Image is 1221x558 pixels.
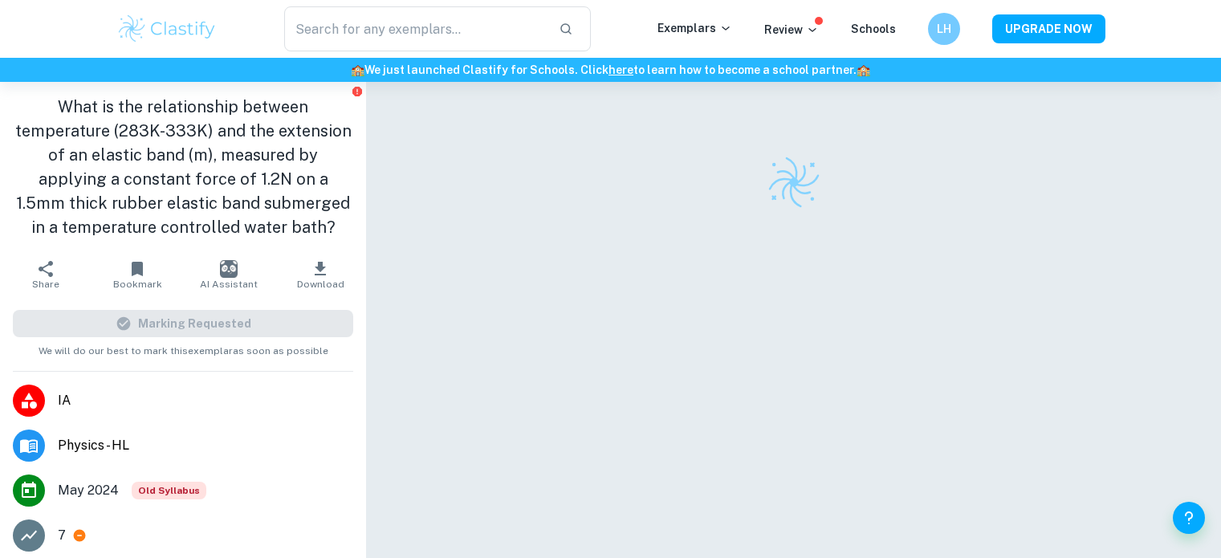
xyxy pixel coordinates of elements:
a: here [608,63,633,76]
p: 7 [58,526,66,545]
button: UPGRADE NOW [992,14,1105,43]
span: 🏫 [351,63,364,76]
span: Download [297,279,344,290]
h1: What is the relationship between temperature (283K-333K) and the extension of an elastic band (m)... [13,95,353,239]
img: Clastify logo [116,13,218,45]
button: AI Assistant [183,252,275,297]
span: We will do our best to mark this exemplar as soon as possible [39,337,328,358]
span: Old Syllabus [132,482,206,499]
span: May 2024 [58,481,119,500]
span: AI Assistant [200,279,258,290]
button: Report issue [351,85,363,97]
span: Physics - HL [58,436,353,455]
span: 🏫 [857,63,870,76]
div: Starting from the May 2025 session, the Physics IA requirements have changed. It's OK to refer to... [132,482,206,499]
h6: We just launched Clastify for Schools. Click to learn how to become a school partner. [3,61,1218,79]
span: Bookmark [113,279,162,290]
button: Help and Feedback [1173,502,1205,534]
span: IA [58,391,353,410]
span: Share [32,279,59,290]
button: Download [275,252,366,297]
a: Schools [851,22,896,35]
img: Clastify logo [766,154,822,210]
input: Search for any exemplars... [284,6,547,51]
p: Review [764,21,819,39]
img: AI Assistant [220,260,238,278]
p: Exemplars [657,19,732,37]
button: LH [928,13,960,45]
h6: LH [934,20,953,38]
button: Bookmark [92,252,183,297]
